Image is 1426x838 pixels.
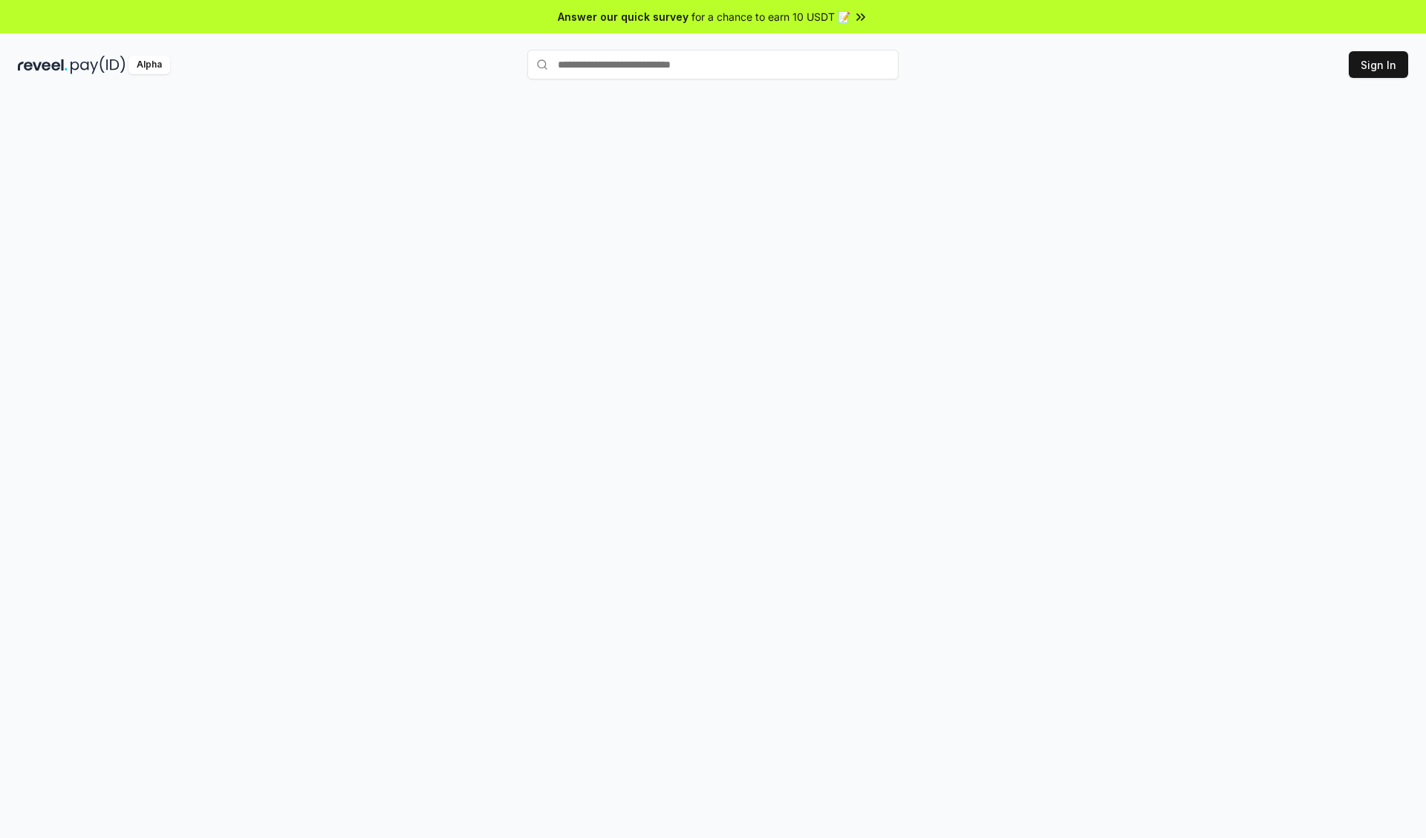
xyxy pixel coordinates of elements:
div: Alpha [128,56,170,74]
img: pay_id [71,56,126,74]
img: reveel_dark [18,56,68,74]
span: Answer our quick survey [558,9,688,24]
span: for a chance to earn 10 USDT 📝 [691,9,850,24]
button: Sign In [1349,51,1408,78]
